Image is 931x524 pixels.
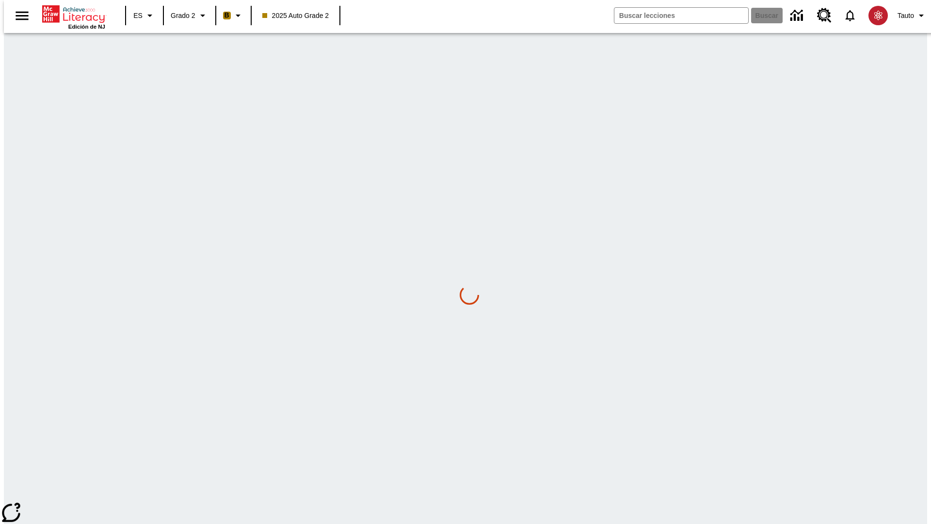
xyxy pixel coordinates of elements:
span: ES [133,11,143,21]
div: Portada [42,3,105,30]
span: Tauto [898,11,914,21]
img: avatar image [868,6,888,25]
button: Escoja un nuevo avatar [863,3,894,28]
input: Buscar campo [614,8,748,23]
span: 2025 Auto Grade 2 [262,11,329,21]
span: B [225,9,229,21]
button: Abrir el menú lateral [8,1,36,30]
a: Centro de recursos, Se abrirá en una pestaña nueva. [811,2,837,29]
button: Grado: Grado 2, Elige un grado [167,7,212,24]
button: Lenguaje: ES, Selecciona un idioma [129,7,160,24]
span: Grado 2 [171,11,195,21]
a: Centro de información [785,2,811,29]
span: Edición de NJ [68,24,105,30]
button: Boost El color de la clase es anaranjado claro. Cambiar el color de la clase. [219,7,248,24]
button: Perfil/Configuración [894,7,931,24]
a: Notificaciones [837,3,863,28]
